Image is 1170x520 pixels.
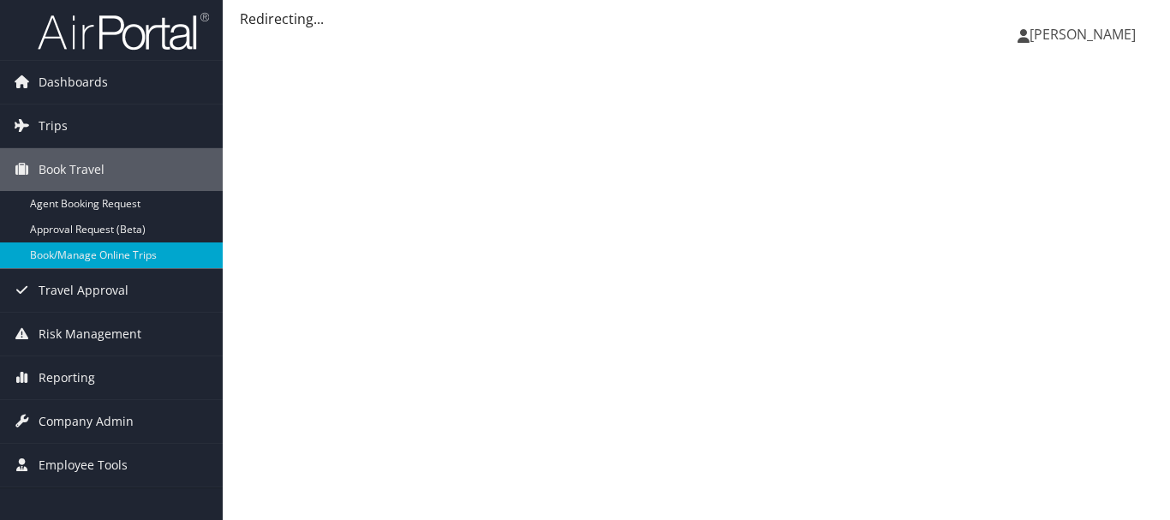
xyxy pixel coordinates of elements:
[39,105,68,147] span: Trips
[39,444,128,487] span: Employee Tools
[39,400,134,443] span: Company Admin
[39,313,141,356] span: Risk Management
[38,11,209,51] img: airportal-logo.png
[39,356,95,399] span: Reporting
[39,61,108,104] span: Dashboards
[39,269,128,312] span: Travel Approval
[240,9,1153,29] div: Redirecting...
[1030,25,1136,44] span: [PERSON_NAME]
[1018,9,1153,60] a: [PERSON_NAME]
[39,148,104,191] span: Book Travel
